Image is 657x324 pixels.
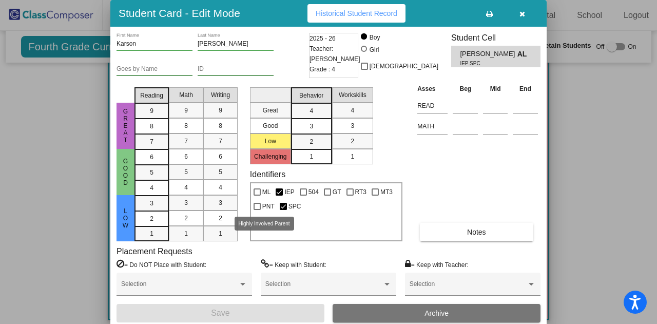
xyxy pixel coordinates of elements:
h3: Student Card - Edit Mode [119,7,240,20]
span: 6 [184,152,188,161]
span: Workskills [339,90,366,100]
span: Archive [424,309,449,317]
span: 2025 - 26 [310,33,336,44]
span: 3 [219,198,222,207]
label: Identifiers [250,169,285,179]
label: = Keep with Student: [261,259,326,270]
span: ML [262,186,271,198]
span: Historical Student Record [316,9,397,17]
span: 7 [219,137,222,146]
span: 5 [150,168,153,177]
input: goes by name [117,66,192,73]
span: 3 [150,199,153,208]
span: MT3 [380,186,393,198]
label: = Do NOT Place with Student: [117,259,206,270]
span: AL [517,49,532,60]
span: Save [211,309,229,317]
h3: Student Cell [451,33,540,43]
span: 2 [310,137,313,146]
span: 2 [351,137,354,146]
span: Math [179,90,193,100]
label: Placement Requests [117,246,192,256]
span: 1 [310,152,313,161]
span: [PERSON_NAME] [460,49,517,60]
span: 7 [150,137,153,146]
button: Archive [333,304,540,322]
span: Teacher: [PERSON_NAME] [310,44,360,64]
span: GT [333,186,341,198]
span: 1 [184,229,188,238]
span: 4 [184,183,188,192]
span: 504 [308,186,319,198]
span: 3 [310,122,313,131]
span: 9 [219,106,222,115]
span: 8 [219,121,222,130]
span: 9 [184,106,188,115]
input: assessment [417,98,448,113]
th: Beg [450,83,480,94]
span: 5 [184,167,188,177]
span: Notes [467,228,486,236]
span: 4 [351,106,354,115]
div: Boy [369,33,380,42]
span: 1 [351,152,354,161]
span: IEP SPC [460,60,510,67]
th: Mid [480,83,510,94]
span: Grade : 4 [310,64,335,74]
span: [DEMOGRAPHIC_DATA] [370,60,438,72]
button: Historical Student Record [307,4,405,23]
button: Save [117,304,324,322]
span: IEP [284,186,294,198]
div: Girl [369,45,379,54]
span: 4 [150,183,153,193]
span: 9 [150,106,153,116]
span: Reading [140,91,163,100]
span: 4 [310,106,313,116]
span: 8 [150,122,153,131]
span: PNT [262,200,275,213]
span: Great [121,108,130,144]
span: 3 [184,198,188,207]
span: 3 [351,121,354,130]
span: 6 [219,152,222,161]
span: Good [121,158,130,186]
span: Behavior [299,91,323,100]
span: Writing [211,90,230,100]
span: 5 [219,167,222,177]
span: 6 [150,153,153,162]
label: = Keep with Teacher: [405,259,469,270]
button: Notes [420,223,533,241]
span: SPC [288,200,301,213]
th: End [510,83,540,94]
span: 4 [219,183,222,192]
span: 1 [219,229,222,238]
span: 7 [184,137,188,146]
input: assessment [417,119,448,134]
span: RT3 [355,186,366,198]
span: 1 [150,229,153,238]
span: 2 [150,214,153,223]
th: Asses [415,83,450,94]
span: 2 [219,214,222,223]
span: Low [121,207,130,229]
span: 8 [184,121,188,130]
span: 2 [184,214,188,223]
